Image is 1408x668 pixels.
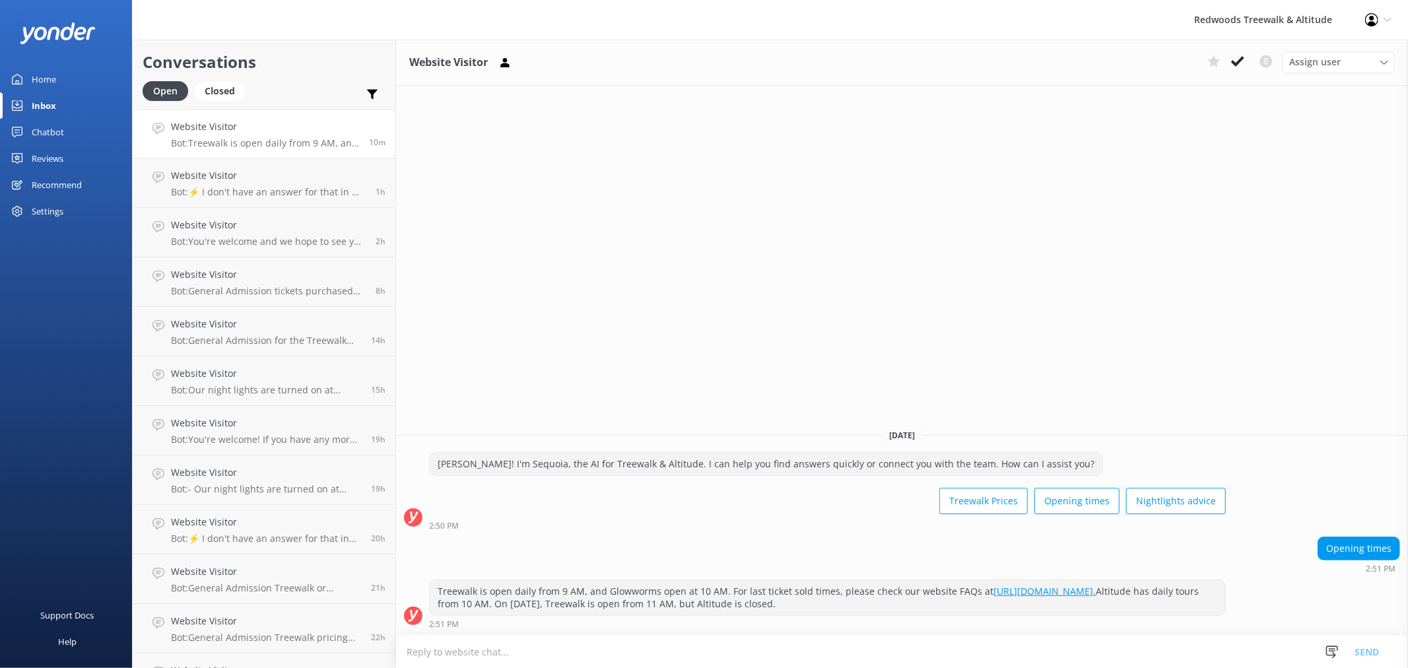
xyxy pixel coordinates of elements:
div: Closed [195,81,245,101]
img: yonder-white-logo.png [20,22,96,44]
a: Website VisitorBot:⚡ I don't have an answer for that in my knowledge base. Please try and rephras... [133,505,395,554]
p: Bot: General Admission Treewalk or Nightlights prices are $42 per adult (16 yrs+), $26 per child ... [171,582,361,594]
h4: Website Visitor [171,564,361,579]
span: Oct 04 2025 06:38pm (UTC +13:00) Pacific/Auckland [371,533,386,544]
span: Oct 05 2025 12:04am (UTC +13:00) Pacific/Auckland [371,335,386,346]
h2: Conversations [143,50,386,75]
span: Oct 05 2025 06:28am (UTC +13:00) Pacific/Auckland [376,285,386,296]
p: Bot: General Admission for the Treewalk starts at $42 for adults (16+ years) and $26 for children... [171,335,361,347]
span: Oct 04 2025 05:39pm (UTC +13:00) Pacific/Auckland [371,582,386,593]
div: Oct 05 2025 02:51pm (UTC +13:00) Pacific/Auckland [1318,564,1400,573]
a: Website VisitorBot:⚡ I don't have an answer for that in my knowledge base. Please try and rephras... [133,158,395,208]
h4: Website Visitor [171,366,361,381]
p: Bot: Our night lights are turned on at sunset, and the night walk starts 20 minutes thereafter. W... [171,384,361,396]
p: Bot: General Admission tickets purchased online for the Treewalk are valid for up to 12 months fr... [171,285,366,297]
h4: Website Visitor [171,317,361,331]
div: Help [58,628,77,655]
a: Website VisitorBot:You're welcome! If you have any more questions, feel free to ask.19h [133,406,395,455]
h4: Website Visitor [171,168,366,183]
a: Website VisitorBot:Treewalk is open daily from 9 AM, and Glowworms open at 10 AM. For last ticket... [133,109,395,158]
p: Bot: You're welcome and we hope to see you at [GEOGRAPHIC_DATA] & Altitude soon! [171,236,366,248]
button: Treewalk Prices [939,488,1028,514]
span: Oct 05 2025 02:51pm (UTC +13:00) Pacific/Auckland [369,137,386,148]
button: Opening times [1034,488,1120,514]
button: Nightlights advice [1126,488,1226,514]
a: Website VisitorBot:- Our night lights are turned on at sunset, and the night walk starts 20 minut... [133,455,395,505]
div: Oct 05 2025 02:50pm (UTC +13:00) Pacific/Auckland [429,521,1226,530]
a: [URL][DOMAIN_NAME]. [993,585,1096,597]
a: Website VisitorBot:General Admission Treewalk or Nightlights prices are $42 per adult (16 yrs+), ... [133,554,395,604]
span: Oct 05 2025 01:50pm (UTC +13:00) Pacific/Auckland [376,186,386,197]
a: Website VisitorBot:You're welcome and we hope to see you at [GEOGRAPHIC_DATA] & Altitude soon!2h [133,208,395,257]
strong: 2:51 PM [429,620,459,628]
div: Assign User [1283,51,1395,73]
div: Opening times [1318,537,1399,560]
div: Settings [32,198,63,224]
span: Oct 04 2025 07:39pm (UTC +13:00) Pacific/Auckland [371,434,386,445]
p: Bot: Treewalk is open daily from 9 AM, and Glowworms open at 10 AM. For last ticket sold times, p... [171,137,359,149]
div: [PERSON_NAME]! I'm Sequoia, the AI for Treewalk & Altitude. I can help you find answers quickly o... [430,453,1102,475]
p: Bot: You're welcome! If you have any more questions, feel free to ask. [171,434,361,446]
span: [DATE] [881,430,923,441]
div: Oct 05 2025 02:51pm (UTC +13:00) Pacific/Auckland [429,619,1226,628]
div: Reviews [32,145,63,172]
a: Website VisitorBot:General Admission for the Treewalk starts at $42 for adults (16+ years) and $2... [133,307,395,356]
strong: 2:51 PM [1366,565,1395,573]
a: Closed [195,83,251,98]
span: Oct 04 2025 11:24pm (UTC +13:00) Pacific/Auckland [371,384,386,395]
h4: Website Visitor [171,267,366,282]
h4: Website Visitor [171,465,361,480]
div: Recommend [32,172,82,198]
div: Support Docs [41,602,94,628]
a: Website VisitorBot:General Admission tickets purchased online for the Treewalk are valid for up t... [133,257,395,307]
div: Home [32,66,56,92]
p: Bot: ⚡ I don't have an answer for that in my knowledge base. Please try and rephrase your questio... [171,186,366,198]
span: Oct 05 2025 12:20pm (UTC +13:00) Pacific/Auckland [376,236,386,247]
div: Inbox [32,92,56,119]
strong: 2:50 PM [429,522,459,530]
h4: Website Visitor [171,614,361,628]
h4: Website Visitor [171,218,366,232]
h4: Website Visitor [171,119,359,134]
a: Website VisitorBot:Our night lights are turned on at sunset, and the night walk starts 20 minutes... [133,356,395,406]
div: Treewalk is open daily from 9 AM, and Glowworms open at 10 AM. For last ticket sold times, please... [430,580,1225,615]
div: Open [143,81,188,101]
h4: Website Visitor [171,416,361,430]
h4: Website Visitor [171,515,361,529]
div: Chatbot [32,119,64,145]
a: Open [143,83,195,98]
span: Oct 04 2025 04:47pm (UTC +13:00) Pacific/Auckland [371,632,386,643]
p: Bot: ⚡ I don't have an answer for that in my knowledge base. Please try and rephrase your questio... [171,533,361,545]
span: Assign user [1289,55,1341,69]
h3: Website Visitor [409,54,488,71]
a: Website VisitorBot:General Admission Treewalk pricing starts at $42 for adults (16+ years) and $2... [133,604,395,653]
span: Oct 04 2025 07:24pm (UTC +13:00) Pacific/Auckland [371,483,386,494]
p: Bot: - Our night lights are turned on at sunset, and the night walk starts 20 minutes thereafter.... [171,483,361,495]
p: Bot: General Admission Treewalk pricing starts at $42 for adults (16+ years) and $26 for children... [171,632,361,644]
